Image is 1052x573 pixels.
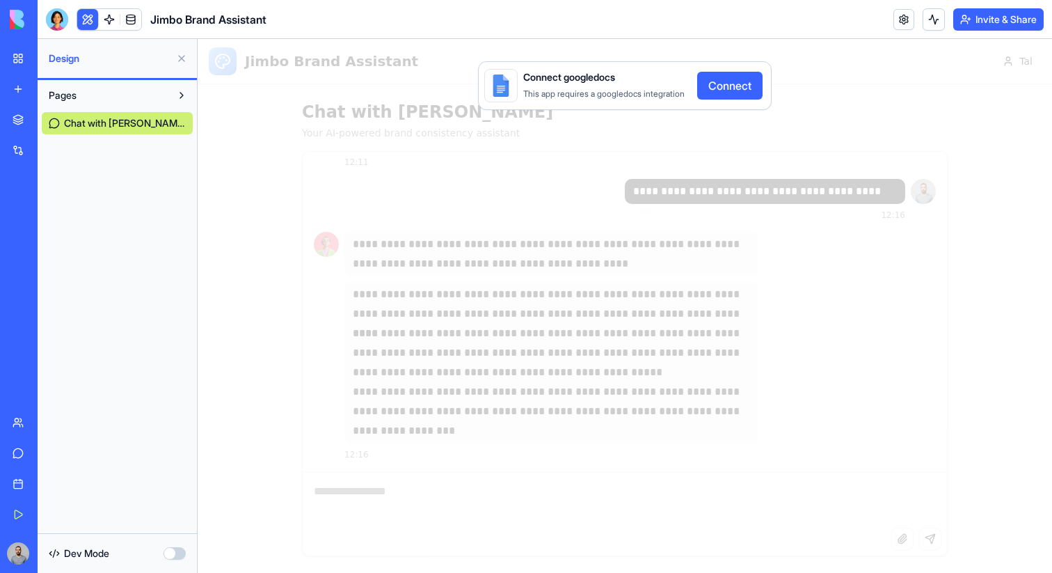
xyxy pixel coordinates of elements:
img: Olive_image.png [116,193,141,218]
img: image_123650291_bsq8ao.jpg [713,140,738,165]
button: Invite & Share [953,8,1044,31]
img: logo [10,10,96,29]
button: Connect [697,72,763,100]
span: 12:16 [147,410,171,421]
span: Pages [49,88,77,102]
img: image_123650291_bsq8ao.jpg [7,542,29,565]
span: 12:16 [683,171,708,182]
a: Chat with [PERSON_NAME] [42,112,193,134]
span: Tal [822,15,835,29]
span: Jimbo Brand Assistant [150,11,266,28]
span: Design [49,52,170,65]
img: googledocs [490,74,512,97]
p: Your AI-powered brand consistency assistant [104,87,750,101]
h2: Chat with [PERSON_NAME] [104,62,750,84]
span: This app requires a googledocs integration [523,88,685,99]
h1: Jimbo Brand Assistant [47,13,221,32]
span: Chat with [PERSON_NAME] [64,116,186,130]
span: 12:11 [147,118,171,129]
span: Connect googledocs [523,70,615,84]
button: Pages [42,84,170,107]
button: Tal [797,10,843,35]
span: Dev Mode [64,547,109,560]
